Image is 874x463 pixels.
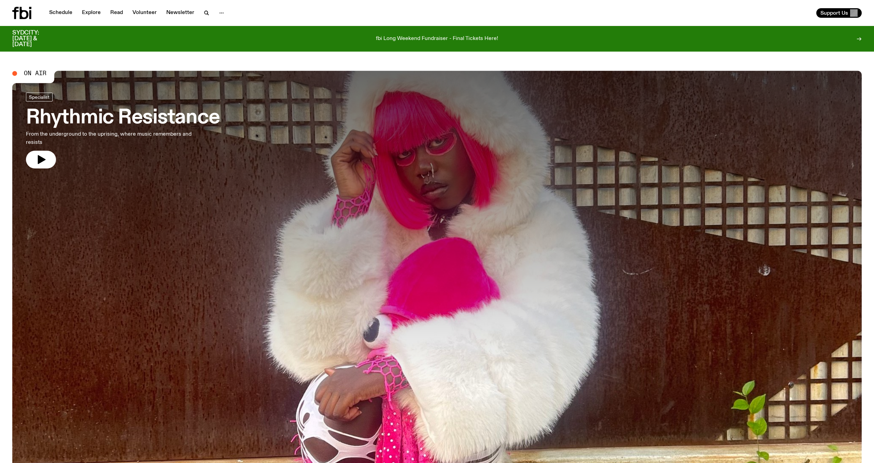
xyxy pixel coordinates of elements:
span: On Air [24,70,46,77]
a: Volunteer [128,8,161,18]
button: Support Us [816,8,862,18]
a: Read [106,8,127,18]
p: fbi Long Weekend Fundraiser - Final Tickets Here! [376,36,498,42]
a: Newsletter [162,8,198,18]
a: Schedule [45,8,76,18]
span: Specialist [29,95,50,100]
span: Support Us [820,10,848,16]
h3: Rhythmic Resistance [26,108,220,127]
a: Specialist [26,93,53,101]
a: Rhythmic ResistanceFrom the underground to the uprising, where music remembers and resists [26,93,220,168]
a: Explore [78,8,105,18]
h3: SYDCITY: [DATE] & [DATE] [12,30,56,47]
p: From the underground to the uprising, where music remembers and resists [26,130,201,147]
